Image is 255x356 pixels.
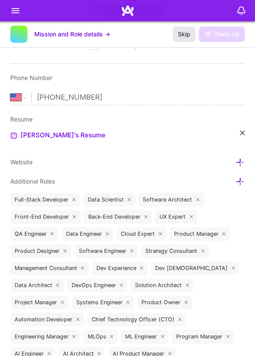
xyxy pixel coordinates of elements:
a: [PERSON_NAME]'s Resume [10,131,105,141]
button: Skip [173,27,195,42]
div: Software Architect [138,193,204,207]
i: icon Close [189,215,193,219]
i: icon Close [106,232,109,236]
i: icon Close [73,215,76,219]
span: Website [10,158,33,166]
span: Additional Roles [10,178,55,185]
i: icon Close [72,335,76,338]
div: Product Designer [10,244,71,258]
div: Data Architect [10,279,64,292]
i: icon Close [144,215,148,219]
i: icon Close [168,352,171,356]
i: icon Close [61,301,64,304]
img: Home [122,5,134,17]
i: icon Close [126,301,130,304]
div: Data Scientist [84,193,135,207]
div: UX Expert [155,210,197,224]
div: Cloud Expert [117,227,166,241]
i: icon Close [81,267,84,270]
span: Skip [178,30,190,39]
div: Product Manager [170,227,230,241]
div: Front-End Developer [10,210,81,224]
i: icon Menu [10,6,21,16]
div: DevOps Engineer [67,279,128,292]
i: icon Close [120,284,123,287]
i: icon Close [201,249,204,253]
img: bell [233,2,250,19]
div: Systems Engineer [72,296,134,309]
div: Software Engineer [75,244,138,258]
img: Resume [10,132,17,139]
i: icon Close [231,267,235,270]
i: icon Close [186,284,189,287]
div: Project Manager [10,296,69,309]
div: Solution Architect [131,279,193,292]
div: Strategy Consultant [141,244,209,258]
i: icon Close [130,249,134,253]
span: Resume [10,116,33,123]
div: Engineering Manager [10,330,80,344]
div: Automation Developer [10,313,84,326]
i: icon Close [159,232,162,236]
i: icon Close [76,318,80,321]
i: icon Close [226,335,230,338]
i: icon Close [161,335,164,338]
i: icon Close [140,267,144,270]
div: Back-End Developer [84,210,152,224]
div: Dev Experience [92,261,148,275]
div: Chief Technology Officer (CTO) [87,313,186,326]
div: MLOps [84,330,118,344]
div: Product Owner [137,296,192,309]
i: icon Close [51,232,54,236]
span: Phone Number [10,74,52,81]
input: +1 (000) 000-0000 [37,85,245,110]
i: icon Close [56,284,60,287]
i: icon Close [240,131,245,135]
i: icon Close [196,198,199,202]
i: icon Close [110,335,114,338]
i: icon Close [222,232,226,236]
i: icon Close [72,198,76,202]
div: ML Engineer [121,330,168,344]
div: Full-Stack Developer [10,193,80,207]
i: icon Close [184,301,188,304]
div: Dev [DEMOGRAPHIC_DATA] [151,261,239,275]
i: icon Close [98,352,101,356]
i: icon Close [48,352,51,356]
button: Mission and Role details → [34,30,110,38]
i: icon Close [178,318,182,321]
i: icon Close [63,249,67,253]
i: icon Close [128,198,131,202]
div: Management Consultant [10,261,89,275]
div: QA Engineer [10,227,58,241]
div: Program Manager [172,330,234,344]
div: Data Engineer [62,227,114,241]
